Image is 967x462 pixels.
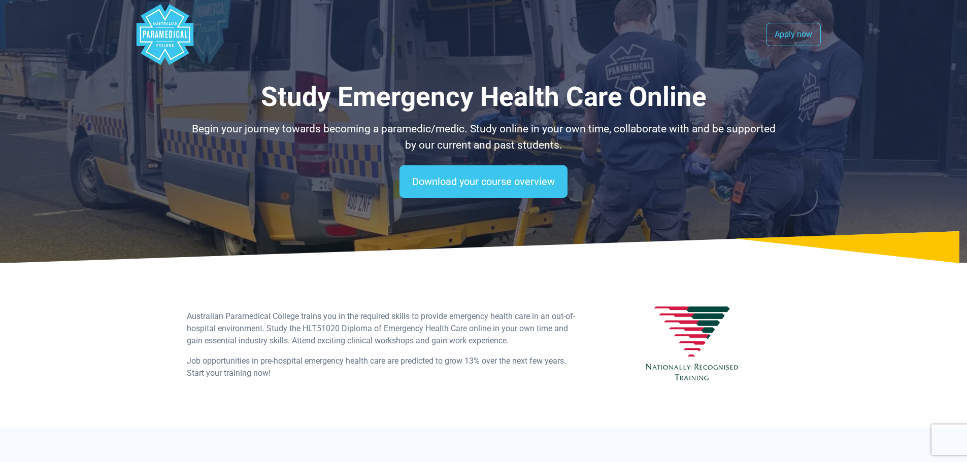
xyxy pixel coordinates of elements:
a: Apply now [766,23,821,46]
h1: Study Emergency Health Care Online [187,81,781,113]
p: Job opportunities in pre-hospital emergency health care are predicted to grow 13% over the next f... [187,355,579,379]
div: Australian Paramedical College [135,4,195,65]
p: Begin your journey towards becoming a paramedic/medic. Study online in your own time, collaborate... [187,121,781,153]
a: Download your course overview [399,165,568,198]
p: Australian Paramedical College trains you in the required skills to provide emergency health care... [187,310,579,347]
